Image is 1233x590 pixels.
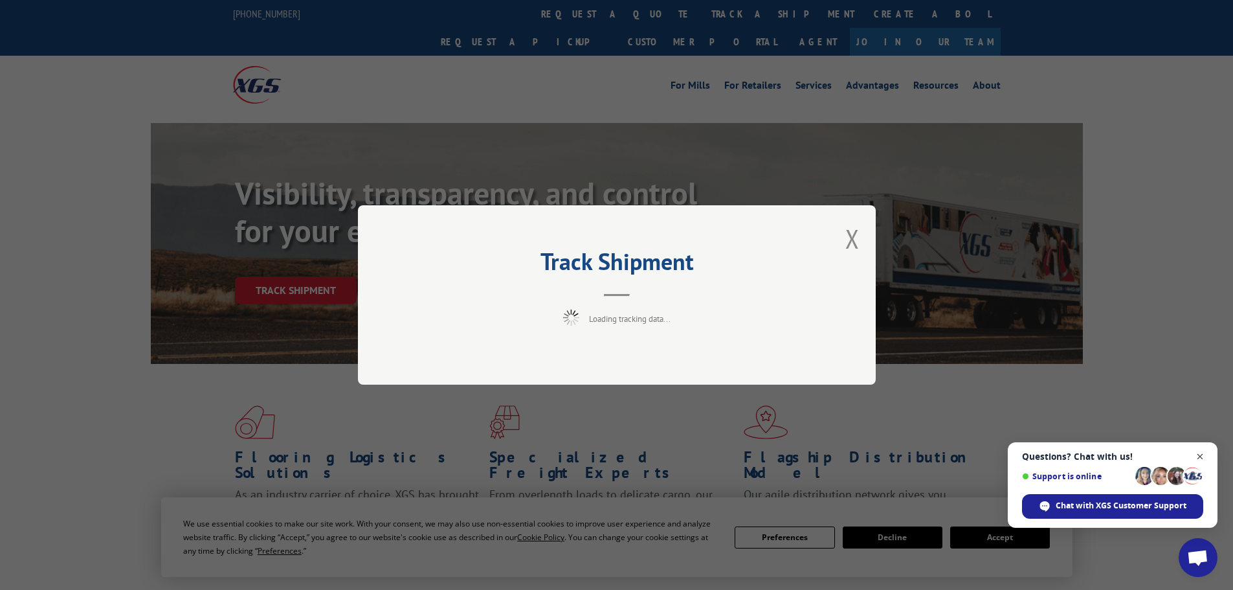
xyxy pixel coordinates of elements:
span: Loading tracking data... [589,313,671,324]
img: xgs-loading [563,310,579,326]
div: Chat with XGS Customer Support [1022,494,1203,519]
span: Support is online [1022,471,1131,481]
span: Questions? Chat with us! [1022,451,1203,462]
button: Close modal [845,221,860,256]
div: Open chat [1179,538,1217,577]
span: Chat with XGS Customer Support [1056,500,1186,512]
h2: Track Shipment [423,253,811,277]
span: Close chat [1192,449,1208,465]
